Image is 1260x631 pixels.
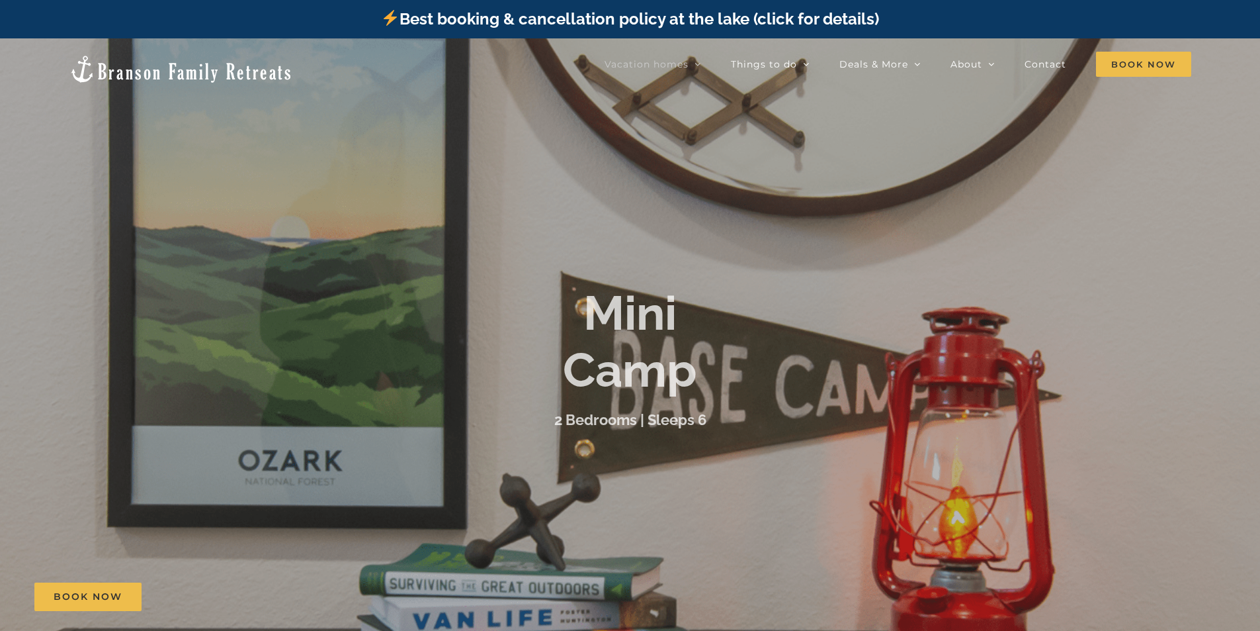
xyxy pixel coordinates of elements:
img: ⚡️ [382,10,398,26]
a: Things to do [731,51,810,77]
b: Mini Camp [563,285,697,398]
a: About [950,51,995,77]
span: Deals & More [839,60,908,69]
a: Deals & More [839,51,921,77]
span: Things to do [731,60,797,69]
a: Contact [1025,51,1066,77]
span: Book Now [1096,52,1191,77]
h3: 2 Bedrooms | Sleeps 6 [554,411,706,428]
span: Book Now [54,591,122,603]
a: Vacation homes [605,51,701,77]
span: About [950,60,982,69]
a: Book Now [34,583,142,611]
img: Branson Family Retreats Logo [69,54,293,84]
span: Contact [1025,60,1066,69]
span: Vacation homes [605,60,689,69]
nav: Main Menu [605,51,1191,77]
a: Best booking & cancellation policy at the lake (click for details) [381,9,878,28]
